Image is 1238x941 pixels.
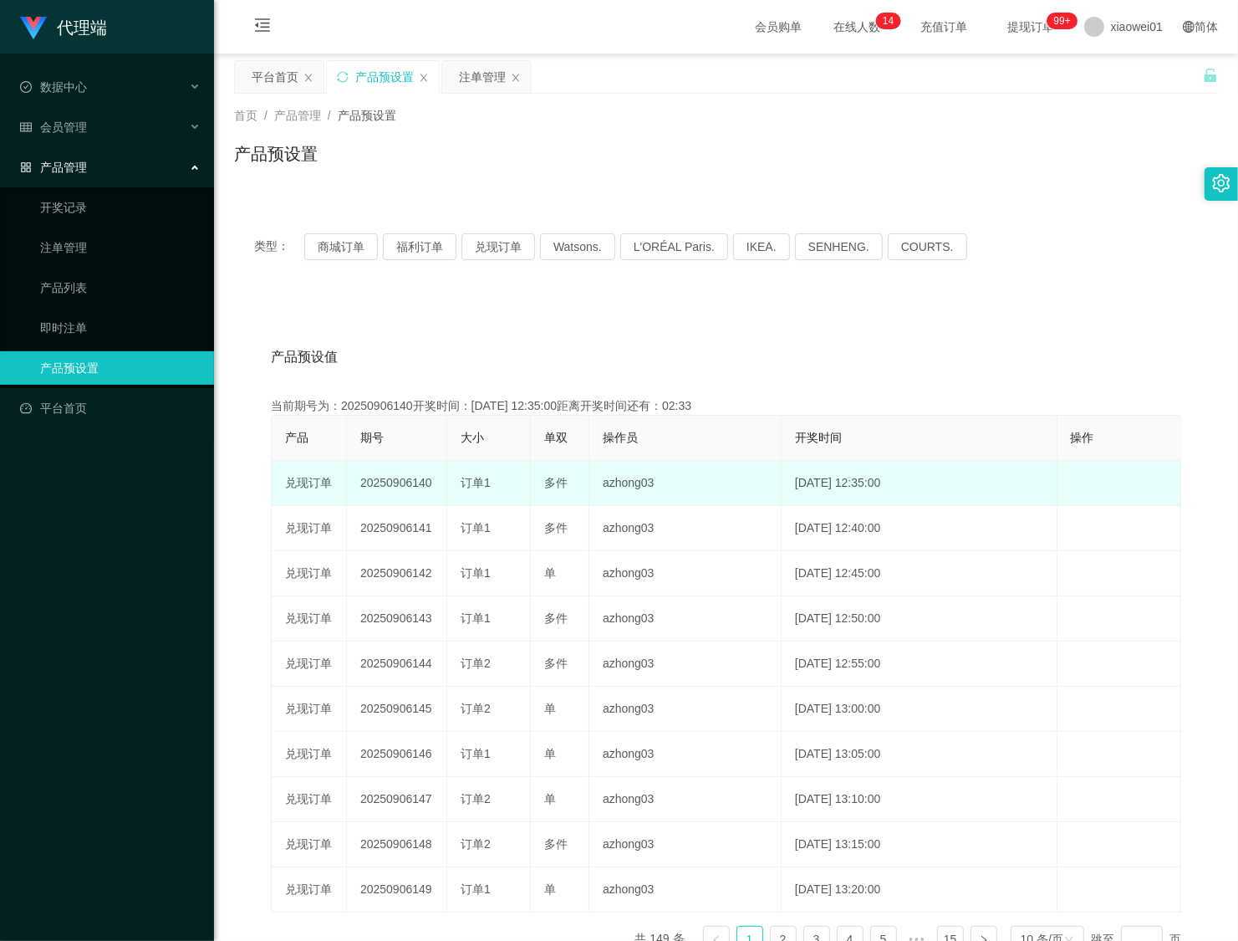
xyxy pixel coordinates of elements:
[20,161,32,173] i: 图标: appstore-o
[544,657,568,670] span: 多件
[20,81,32,93] i: 图标: check-circle-o
[272,687,347,732] td: 兑现订单
[272,551,347,596] td: 兑现订单
[347,461,447,506] td: 20250906140
[589,687,782,732] td: azhong03
[285,431,308,444] span: 产品
[782,732,1057,777] td: [DATE] 13:05:00
[888,233,967,260] button: COURTS.
[912,21,976,33] span: 充值订单
[20,17,47,40] img: logo.9652507e.png
[304,233,378,260] button: 商城订单
[20,20,107,33] a: 代理端
[589,506,782,551] td: azhong03
[40,231,201,264] a: 注单管理
[544,521,568,534] span: 多件
[383,233,456,260] button: 福利订单
[876,13,900,29] sup: 14
[603,431,638,444] span: 操作员
[347,642,447,687] td: 20250906144
[355,61,414,93] div: 产品预设置
[347,732,447,777] td: 20250906146
[347,822,447,867] td: 20250906148
[360,431,384,444] span: 期号
[461,837,491,851] span: 订单2
[782,461,1057,506] td: [DATE] 12:35:00
[20,121,32,133] i: 图标: table
[782,822,1057,867] td: [DATE] 13:15:00
[544,566,556,580] span: 单
[883,13,889,29] p: 1
[461,792,491,805] span: 订单2
[328,109,331,122] span: /
[234,109,257,122] span: 首页
[544,476,568,489] span: 多件
[589,732,782,777] td: azhong03
[461,566,491,580] span: 订单1
[461,657,491,670] span: 订单2
[461,233,535,260] button: 兑现订单
[347,777,447,822] td: 20250906147
[461,476,491,489] span: 订单1
[272,867,347,913] td: 兑现订单
[461,611,491,625] span: 订单1
[252,61,298,93] div: 平台首页
[272,461,347,506] td: 兑现订单
[544,431,568,444] span: 单双
[782,642,1057,687] td: [DATE] 12:55:00
[272,506,347,551] td: 兑现订单
[271,397,1181,415] div: 当前期号为：20250906140开奖时间：[DATE] 12:35:00距离开奖时间还有：02:33
[347,596,447,642] td: 20250906143
[234,1,291,54] i: 图标: menu-fold
[20,120,87,134] span: 会员管理
[544,792,556,805] span: 单
[57,1,107,54] h1: 代理端
[272,732,347,777] td: 兑现订单
[254,233,304,260] span: 类型：
[544,702,556,715] span: 单
[347,687,447,732] td: 20250906145
[272,777,347,822] td: 兑现订单
[337,71,349,83] i: 图标: sync
[347,551,447,596] td: 20250906142
[338,109,396,122] span: 产品预设置
[782,777,1057,822] td: [DATE] 13:10:00
[544,747,556,760] span: 单
[544,882,556,896] span: 单
[589,777,782,822] td: azhong03
[234,141,318,166] h1: 产品预设置
[264,109,267,122] span: /
[620,233,728,260] button: L'ORÉAL Paris.
[20,391,201,425] a: 图标: dashboard平台首页
[272,596,347,642] td: 兑现订单
[419,73,429,83] i: 图标: close
[1203,68,1218,83] i: 图标: unlock
[461,747,491,760] span: 订单1
[1212,174,1230,192] i: 图标: setting
[272,642,347,687] td: 兑现订单
[889,13,894,29] p: 4
[782,596,1057,642] td: [DATE] 12:50:00
[589,461,782,506] td: azhong03
[795,431,842,444] span: 开奖时间
[589,867,782,913] td: azhong03
[461,431,484,444] span: 大小
[589,822,782,867] td: azhong03
[347,867,447,913] td: 20250906149
[782,506,1057,551] td: [DATE] 12:40:00
[589,596,782,642] td: azhong03
[511,73,521,83] i: 图标: close
[40,191,201,224] a: 开奖记录
[461,702,491,715] span: 订单2
[272,822,347,867] td: 兑现订单
[782,867,1057,913] td: [DATE] 13:20:00
[782,687,1057,732] td: [DATE] 13:00:00
[40,271,201,304] a: 产品列表
[40,311,201,345] a: 即时注单
[1047,13,1078,29] sup: 1087
[733,233,790,260] button: IKEA.
[20,161,87,174] span: 产品管理
[461,882,491,896] span: 订单1
[461,521,491,534] span: 订单1
[1183,21,1195,33] i: 图标: global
